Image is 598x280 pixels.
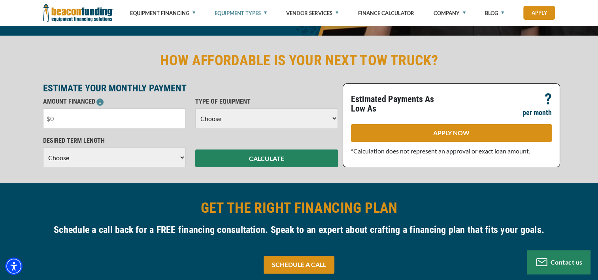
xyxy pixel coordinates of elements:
p: AMOUNT FINANCED [43,97,186,106]
p: per month [523,108,552,117]
button: Contact us [527,250,590,274]
div: Accessibility Menu [5,257,23,275]
input: $0 [43,108,186,128]
p: DESIRED TERM LENGTH [43,136,186,146]
p: TYPE OF EQUIPMENT [195,97,338,106]
a: SCHEDULE A CALL [264,256,334,274]
h4: Schedule a call back for a FREE financing consultation. Speak to an expert about crafting a finan... [43,223,555,236]
p: Estimated Payments As Low As [351,95,447,114]
button: CALCULATE [195,149,338,167]
span: Contact us [551,258,583,266]
a: Apply [523,6,555,20]
p: ESTIMATE YOUR MONTHLY PAYMENT [43,83,338,93]
h2: HOW AFFORDABLE IS YOUR NEXT TOW TRUCK? [43,51,555,70]
span: *Calculation does not represent an approval or exact loan amount. [351,147,530,155]
a: APPLY NOW [351,124,552,142]
p: ? [545,95,552,104]
h2: GET THE RIGHT FINANCING PLAN [43,199,555,217]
